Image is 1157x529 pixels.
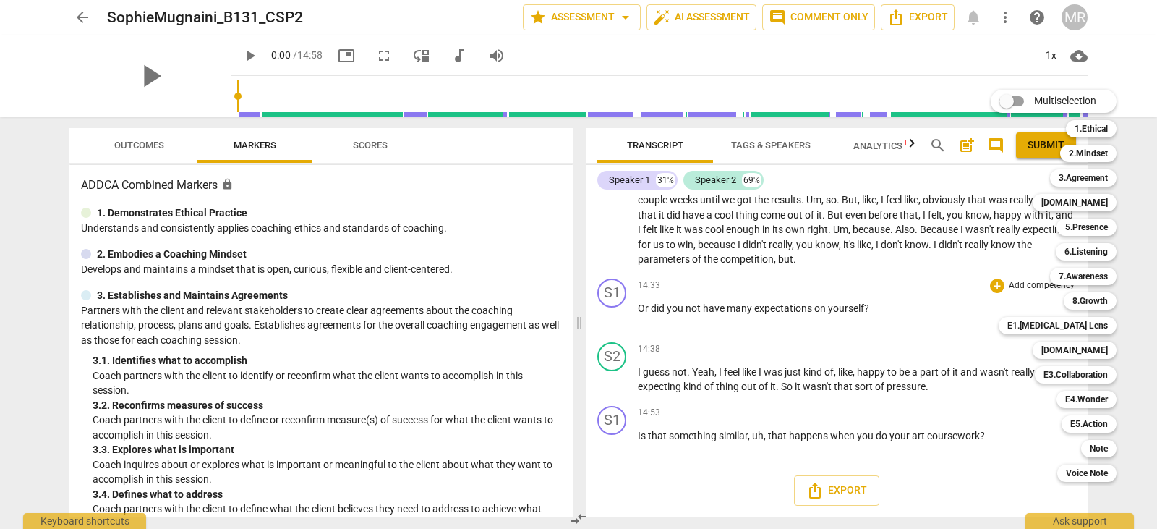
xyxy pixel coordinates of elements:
b: E1.[MEDICAL_DATA] Lens [1007,317,1108,334]
b: 7.Awareness [1059,268,1108,285]
b: E5.Action [1070,415,1108,433]
b: [DOMAIN_NAME] [1041,194,1108,211]
b: Voice Note [1066,465,1108,482]
b: Note [1090,440,1108,457]
b: 2.Mindset [1069,145,1108,162]
b: 6.Listening [1064,243,1108,261]
b: E4.Wonder [1065,391,1108,408]
b: [DOMAIN_NAME] [1041,342,1108,359]
span: Multiselection [1034,93,1096,109]
b: E3.Collaboration [1043,366,1108,384]
b: 5.Presence [1065,219,1108,236]
b: 1.Ethical [1075,120,1108,137]
b: 8.Growth [1072,292,1108,310]
b: 3.Agreement [1059,169,1108,187]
